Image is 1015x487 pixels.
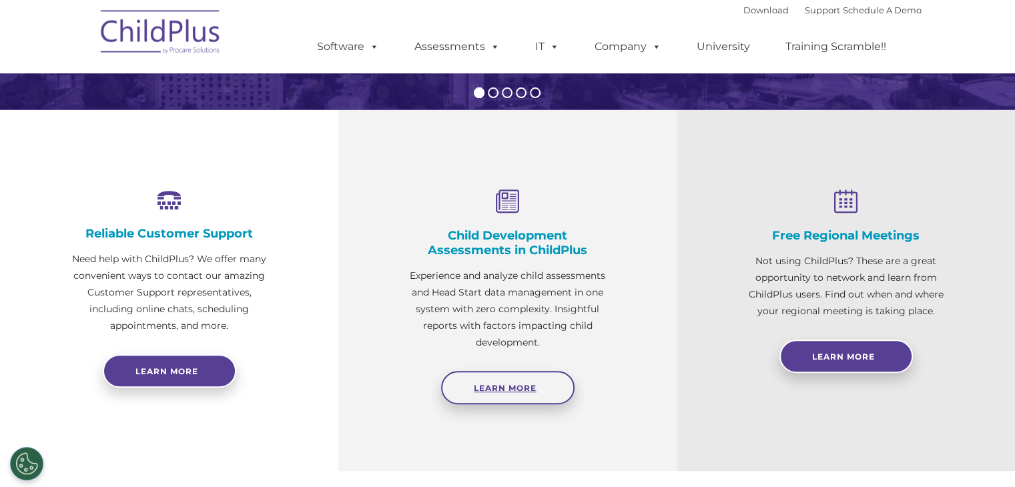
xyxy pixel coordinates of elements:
[743,253,948,320] p: Not using ChildPlus? These are a great opportunity to network and learn from ChildPlus users. Fin...
[743,5,922,15] font: |
[401,33,513,60] a: Assessments
[304,33,392,60] a: Software
[186,143,242,153] span: Phone number
[67,226,272,241] h4: Reliable Customer Support
[812,352,875,362] span: Learn More
[186,88,226,98] span: Last name
[474,383,537,393] span: Learn More
[405,228,610,258] h4: Child Development Assessments in ChildPlus
[805,5,840,15] a: Support
[405,268,610,351] p: Experience and analyze child assessments and Head Start data management in one system with zero c...
[441,371,575,404] a: Learn More
[94,1,228,67] img: ChildPlus by Procare Solutions
[135,366,198,376] span: Learn more
[743,5,789,15] a: Download
[522,33,573,60] a: IT
[779,340,913,373] a: Learn More
[581,33,675,60] a: Company
[743,228,948,243] h4: Free Regional Meetings
[10,447,43,480] button: Cookies Settings
[683,33,763,60] a: University
[772,33,900,60] a: Training Scramble!!
[67,251,272,334] p: Need help with ChildPlus? We offer many convenient ways to contact our amazing Customer Support r...
[103,354,236,388] a: Learn more
[843,5,922,15] a: Schedule A Demo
